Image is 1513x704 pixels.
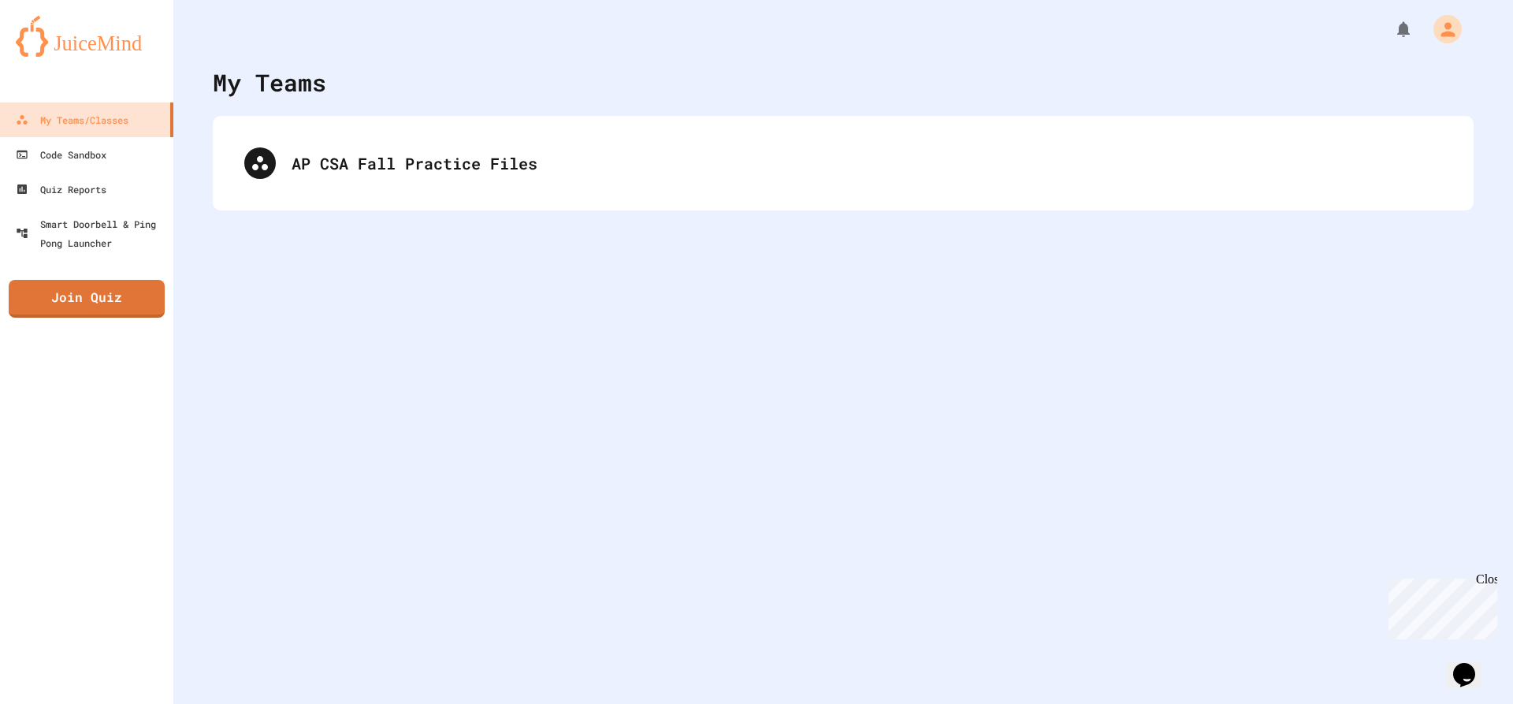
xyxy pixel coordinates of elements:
[16,145,106,164] div: Code Sandbox
[1447,641,1497,688] iframe: chat widget
[16,110,128,129] div: My Teams/Classes
[292,151,1442,175] div: AP CSA Fall Practice Files
[1365,16,1417,43] div: My Notifications
[16,180,106,199] div: Quiz Reports
[213,65,326,100] div: My Teams
[16,16,158,57] img: logo-orange.svg
[9,280,165,318] a: Join Quiz
[1382,572,1497,639] iframe: chat widget
[1417,11,1466,47] div: My Account
[229,132,1458,195] div: AP CSA Fall Practice Files
[16,214,167,252] div: Smart Doorbell & Ping Pong Launcher
[6,6,109,100] div: Chat with us now!Close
